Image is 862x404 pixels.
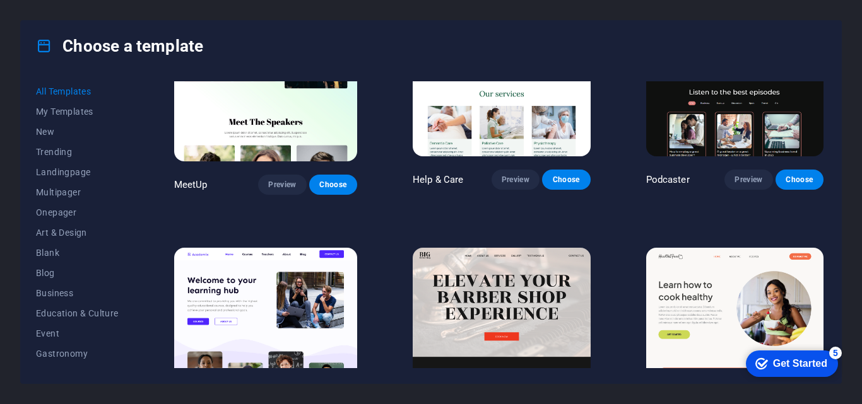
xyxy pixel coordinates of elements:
span: All Templates [36,86,119,96]
button: Preview [724,170,772,190]
span: Landingpage [36,167,119,177]
span: Blank [36,248,119,258]
button: All Templates [36,81,119,101]
button: Trending [36,142,119,162]
span: Art & Design [36,228,119,238]
div: Get Started [37,14,92,25]
span: Choose [552,175,580,185]
span: Business [36,288,119,298]
button: Choose [309,175,357,195]
span: Event [36,328,119,338]
span: Trending [36,147,119,157]
button: Education & Culture [36,303,119,323]
p: Podcaster [646,173,690,186]
span: Education & Culture [36,308,119,318]
span: Gastronomy [36,349,119,359]
button: Event [36,323,119,343]
span: Preview [735,175,762,185]
button: My Templates [36,101,119,122]
button: Preview [258,175,306,195]
button: Choose [776,170,824,190]
button: Multipager [36,182,119,202]
button: Blog [36,263,119,283]
div: Get Started 5 items remaining, 0% complete [10,6,102,33]
button: Blank [36,243,119,263]
button: New [36,122,119,142]
div: 5 [93,3,106,15]
button: Onepager [36,202,119,222]
button: Gastronomy [36,343,119,364]
span: Choose [786,175,813,185]
button: Preview [492,170,540,190]
button: Art & Design [36,222,119,243]
span: Preview [502,175,529,185]
span: Blog [36,268,119,278]
span: Choose [319,180,347,190]
span: My Templates [36,107,119,117]
span: Onepager [36,207,119,217]
span: New [36,127,119,137]
p: Help & Care [413,173,464,186]
button: Landingpage [36,162,119,182]
button: Choose [542,170,590,190]
h4: Choose a template [36,36,203,56]
span: Preview [268,180,296,190]
p: MeetUp [174,178,208,191]
span: Multipager [36,187,119,197]
button: Business [36,283,119,303]
button: Health [36,364,119,384]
